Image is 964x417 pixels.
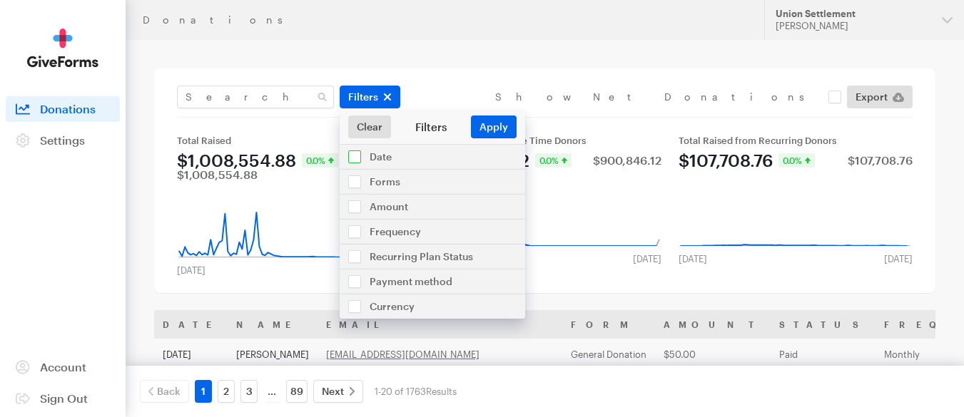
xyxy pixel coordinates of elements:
a: Settings [6,128,120,153]
span: Next [322,383,344,400]
a: Clear [348,115,391,138]
button: Filters [340,86,400,108]
a: Account [6,354,120,380]
img: GiveForms [27,29,98,68]
div: [PERSON_NAME] [776,20,930,32]
span: Donations [40,102,96,115]
div: $107,708.76 [679,152,773,169]
td: Paid [771,339,876,370]
div: 0.0% [535,153,572,168]
div: $1,008,554.88 [177,152,296,169]
div: [DATE] [876,253,921,264]
button: Apply [471,115,517,138]
span: Settings [40,133,85,147]
a: [EMAIL_ADDRESS][DOMAIN_NAME] [326,349,480,360]
div: 0.0% [778,153,815,168]
div: 1-20 of 1763 [375,380,457,403]
a: Export [847,86,913,108]
th: Name [228,310,318,339]
td: [PERSON_NAME] [228,339,318,370]
input: Search Name & Email [177,86,334,108]
a: Sign Out [6,386,120,411]
span: Sign Out [40,391,88,405]
div: Total Raised from One Time Donors [428,135,662,146]
div: $900,846.12 [593,155,661,166]
div: [DATE] [168,264,214,276]
div: 0.0% [302,153,338,168]
th: Status [771,310,876,339]
div: Total Raised [177,135,411,146]
a: Next [313,380,363,403]
span: Filters [348,88,378,105]
th: Date [154,310,228,339]
td: General Donation [562,339,655,370]
div: [DATE] [624,253,670,264]
div: Total Raised from Recurring Donors [679,135,913,146]
a: 89 [286,380,308,403]
div: $1,008,554.88 [177,169,258,180]
a: 3 [240,380,258,403]
div: $107,708.76 [848,155,913,166]
div: Union Settlement [776,8,930,20]
th: Amount [655,310,771,339]
span: Export [856,88,888,105]
td: $50.00 [655,339,771,370]
a: 2 [218,380,235,403]
span: Account [40,360,86,374]
div: [DATE] [670,253,716,264]
th: Email [318,310,562,339]
span: Results [426,386,457,397]
th: Form [562,310,655,339]
div: Filters [391,120,471,134]
a: Donations [6,96,120,122]
td: [DATE] [154,339,228,370]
